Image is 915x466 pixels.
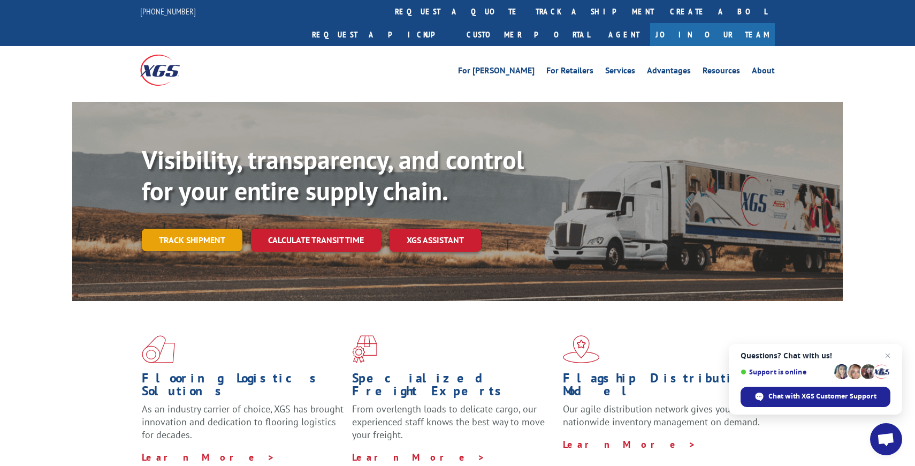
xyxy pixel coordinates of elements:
[768,392,876,401] span: Chat with XGS Customer Support
[142,143,524,207] b: Visibility, transparency, and control for your entire supply chain.
[352,335,377,363] img: xgs-icon-focused-on-flooring-red
[870,423,902,455] div: Open chat
[352,372,554,403] h1: Specialized Freight Experts
[142,403,344,441] span: As an industry carrier of choice, XGS has brought innovation and dedication to flooring logistics...
[647,66,691,78] a: Advantages
[459,23,598,46] a: Customer Portal
[605,66,635,78] a: Services
[563,403,760,428] span: Our agile distribution network gives you nationwide inventory management on demand.
[142,451,275,463] a: Learn More >
[352,451,485,463] a: Learn More >
[741,368,830,376] span: Support is online
[142,335,175,363] img: xgs-icon-total-supply-chain-intelligence-red
[142,372,344,403] h1: Flooring Logistics Solutions
[142,229,242,251] a: Track shipment
[598,23,650,46] a: Agent
[352,403,554,450] p: From overlength loads to delicate cargo, our experienced staff knows the best way to move your fr...
[563,372,765,403] h1: Flagship Distribution Model
[304,23,459,46] a: Request a pickup
[752,66,775,78] a: About
[650,23,775,46] a: Join Our Team
[546,66,593,78] a: For Retailers
[563,438,696,450] a: Learn More >
[251,229,381,252] a: Calculate transit time
[741,351,890,360] span: Questions? Chat with us!
[140,6,196,17] a: [PHONE_NUMBER]
[881,349,894,362] span: Close chat
[563,335,600,363] img: xgs-icon-flagship-distribution-model-red
[458,66,535,78] a: For [PERSON_NAME]
[703,66,740,78] a: Resources
[741,387,890,407] div: Chat with XGS Customer Support
[390,229,481,252] a: XGS ASSISTANT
